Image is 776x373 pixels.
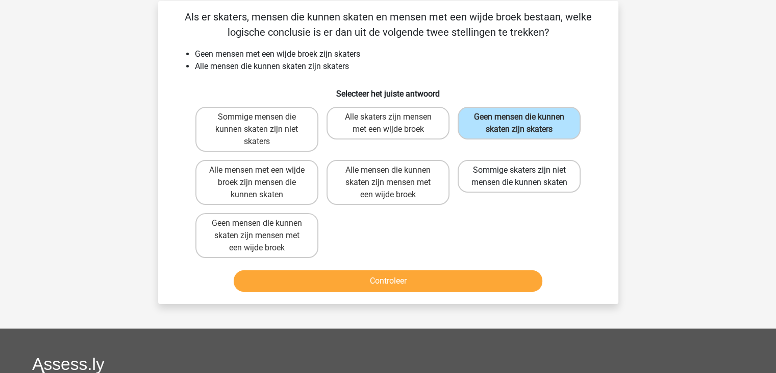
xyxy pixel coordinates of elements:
li: Geen mensen met een wijde broek zijn skaters [195,48,602,60]
label: Alle mensen met een wijde broek zijn mensen die kunnen skaten [195,160,318,205]
li: Alle mensen die kunnen skaten zijn skaters [195,60,602,73]
label: Geen mensen die kunnen skaten zijn skaters [458,107,581,139]
label: Geen mensen die kunnen skaten zijn mensen met een wijde broek [195,213,318,258]
label: Sommige skaters zijn niet mensen die kunnen skaten [458,160,581,193]
label: Alle skaters zijn mensen met een wijde broek [327,107,449,139]
p: Als er skaters, mensen die kunnen skaten en mensen met een wijde broek bestaan, welke logische co... [174,9,602,40]
button: Controleer [234,270,542,292]
h6: Selecteer het juiste antwoord [174,81,602,99]
label: Alle mensen die kunnen skaten zijn mensen met een wijde broek [327,160,449,205]
label: Sommige mensen die kunnen skaten zijn niet skaters [195,107,318,152]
